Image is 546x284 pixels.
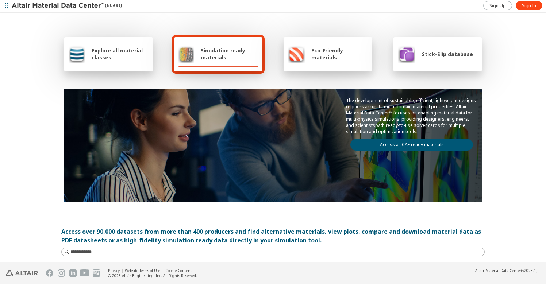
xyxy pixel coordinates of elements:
[350,139,473,151] a: Access all CAE ready materials
[178,45,194,63] img: Simulation ready materials
[12,2,105,9] img: Altair Material Data Center
[483,1,512,10] a: Sign Up
[92,47,149,61] span: Explore all material classes
[522,3,536,9] span: Sign In
[6,270,38,276] img: Altair Engineering
[12,2,122,9] div: (Guest)
[108,268,120,273] a: Privacy
[516,1,542,10] a: Sign In
[346,97,477,135] p: The development of sustainable, efficient, lightweight designs requires accurate multi-domain mat...
[69,45,85,63] img: Explore all material classes
[108,273,197,278] div: © 2025 Altair Engineering, Inc. All Rights Reserved.
[61,227,485,245] div: Access over 90,000 datasets from more than 400 producers and find alternative materials, view plo...
[165,268,192,273] a: Cookie Consent
[398,45,415,63] img: Stick-Slip database
[475,268,537,273] div: (v2025.1)
[288,45,305,63] img: Eco-Friendly materials
[125,268,160,273] a: Website Terms of Use
[422,51,473,58] span: Stick-Slip database
[311,47,368,61] span: Eco-Friendly materials
[475,268,521,273] span: Altair Material Data Center
[489,3,506,9] span: Sign Up
[201,47,258,61] span: Simulation ready materials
